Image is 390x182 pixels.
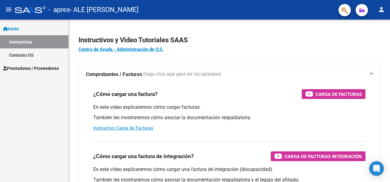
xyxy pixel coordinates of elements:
p: En este video explicaremos cómo cargar una factura de integración (discapacidad). [93,166,365,173]
span: Carga de Facturas Integración [285,153,362,160]
mat-icon: person [378,6,385,13]
div: Open Intercom Messenger [369,161,384,176]
h2: Instructivos y Video Tutoriales SAAS [78,34,380,46]
button: Carga de Facturas [302,89,365,99]
p: También les mostraremos cómo asociar la documentación respaldatoria. [93,114,365,121]
span: Prestadores / Proveedores [3,65,59,72]
h3: ¿Cómo cargar una factura de integración? [93,152,194,161]
p: En este video explicaremos cómo cargar facturas. [93,104,365,111]
strong: Comprobantes / Facturas [86,71,142,78]
span: (haga click aquí para ver los tutoriales) [143,71,221,78]
button: Carga de Facturas Integración [271,151,365,161]
span: - apres [48,3,70,17]
span: Carga de Facturas [315,90,362,98]
mat-expansion-panel-header: Comprobantes / Facturas (haga click aquí para ver los tutoriales) [78,65,380,84]
a: Centro de Ayuda - Administración de O.S. [78,47,163,52]
span: - ALE [PERSON_NAME] [70,3,139,17]
a: Instructivo Carga de Facturas [93,125,153,131]
h3: ¿Cómo cargar una factura? [93,90,158,98]
span: Inicio [3,25,19,32]
mat-icon: menu [5,6,12,13]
